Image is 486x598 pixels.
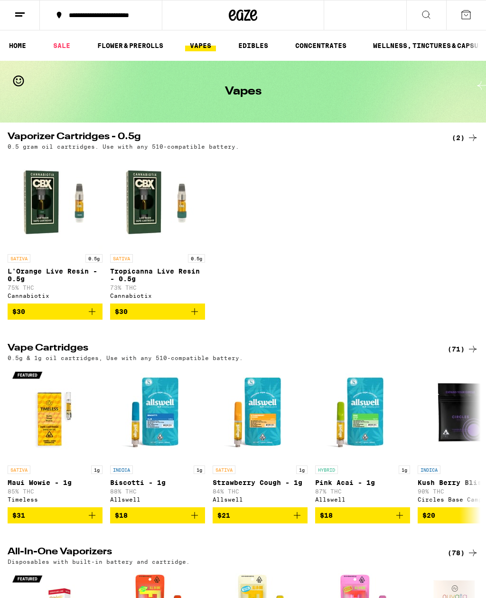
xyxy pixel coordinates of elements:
a: SALE [48,40,75,51]
p: 0.5g [85,254,103,263]
p: L'Orange Live Resin - 0.5g [8,267,103,283]
p: SATIVA [8,465,30,474]
p: 0.5g & 1g oil cartridges, Use with any 510-compatible battery. [8,355,243,361]
p: HYBRID [315,465,338,474]
div: Allswell [110,496,205,503]
img: Timeless - Maui Wowie - 1g [8,366,103,461]
div: Cannabiotix [8,293,103,299]
a: Open page for Tropicanna Live Resin - 0.5g from Cannabiotix [110,154,205,304]
div: Timeless [8,496,103,503]
p: Strawberry Cough - 1g [213,479,308,486]
span: $31 [12,512,25,519]
a: CONCENTRATES [290,40,351,51]
p: 73% THC [110,285,205,291]
p: 0.5 gram oil cartridges. Use with any 510-compatible battery. [8,143,239,150]
a: EDIBLES [234,40,273,51]
a: (78) [448,547,478,559]
a: VAPES [185,40,216,51]
a: Open page for L'Orange Live Resin - 0.5g from Cannabiotix [8,154,103,304]
p: 85% THC [8,488,103,494]
span: $21 [217,512,230,519]
p: 88% THC [110,488,205,494]
div: Cannabiotix [110,293,205,299]
button: Add to bag [110,507,205,523]
a: Open page for Strawberry Cough - 1g from Allswell [213,366,308,507]
p: 1g [296,465,308,474]
a: (71) [448,343,478,355]
button: Add to bag [315,507,410,523]
h2: All-In-One Vaporizers [8,547,432,559]
p: Pink Acai - 1g [315,479,410,486]
img: Allswell - Biscotti - 1g [110,366,205,461]
span: $20 [422,512,435,519]
a: HOME [4,40,31,51]
p: 1g [91,465,103,474]
img: Allswell - Pink Acai - 1g [315,366,410,461]
a: Open page for Biscotti - 1g from Allswell [110,366,205,507]
span: $30 [115,308,128,315]
p: 1g [194,465,205,474]
p: INDICA [418,465,440,474]
p: SATIVA [213,465,235,474]
h2: Vape Cartridges [8,343,432,355]
a: Open page for Maui Wowie - 1g from Timeless [8,366,103,507]
div: Allswell [315,496,410,503]
h2: Vaporizer Cartridges - 0.5g [8,132,432,143]
span: $30 [12,308,25,315]
p: Disposables with built-in battery and cartridge. [8,559,190,565]
img: Cannabiotix - Tropicanna Live Resin - 0.5g [110,154,205,249]
p: SATIVA [110,254,133,263]
img: Cannabiotix - L'Orange Live Resin - 0.5g [8,154,103,249]
p: 0.5g [188,254,205,263]
div: Allswell [213,496,308,503]
button: Add to bag [8,304,103,320]
a: (2) [452,132,478,143]
h1: Vapes [225,86,262,97]
p: Biscotti - 1g [110,479,205,486]
p: SATIVA [8,254,30,263]
button: Add to bag [8,507,103,523]
p: 1g [399,465,410,474]
span: $18 [115,512,128,519]
a: Open page for Pink Acai - 1g from Allswell [315,366,410,507]
p: Maui Wowie - 1g [8,479,103,486]
p: 75% THC [8,285,103,291]
p: 84% THC [213,488,308,494]
span: $18 [320,512,333,519]
p: INDICA [110,465,133,474]
p: 87% THC [315,488,410,494]
button: Add to bag [110,304,205,320]
a: FLOWER & PREROLLS [93,40,168,51]
img: Allswell - Strawberry Cough - 1g [213,366,308,461]
p: Tropicanna Live Resin - 0.5g [110,267,205,283]
button: Add to bag [213,507,308,523]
